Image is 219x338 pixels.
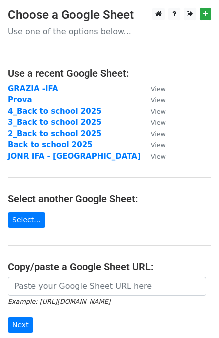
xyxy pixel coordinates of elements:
[141,152,166,161] a: View
[8,277,206,296] input: Paste your Google Sheet URL here
[141,84,166,93] a: View
[8,298,110,305] small: Example: [URL][DOMAIN_NAME]
[8,193,211,205] h4: Select another Google Sheet:
[141,140,166,149] a: View
[8,212,45,228] a: Select...
[8,129,102,138] a: 2_Back to school 2025
[141,95,166,104] a: View
[8,84,58,93] a: GRAZIA -IFA
[141,118,166,127] a: View
[151,141,166,149] small: View
[141,107,166,116] a: View
[8,67,211,79] h4: Use a recent Google Sheet:
[8,26,211,37] p: Use one of the options below...
[8,261,211,273] h4: Copy/paste a Google Sheet URL:
[8,118,102,127] a: 3_Back to school 2025
[8,107,102,116] a: 4_Back to school 2025
[8,152,141,161] a: JONR IFA - [GEOGRAPHIC_DATA]
[151,153,166,160] small: View
[151,85,166,93] small: View
[141,129,166,138] a: View
[151,108,166,115] small: View
[8,8,211,22] h3: Choose a Google Sheet
[8,140,93,149] a: Back to school 2025
[8,317,33,333] input: Next
[151,119,166,126] small: View
[8,95,32,104] a: Prova
[151,130,166,138] small: View
[151,96,166,104] small: View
